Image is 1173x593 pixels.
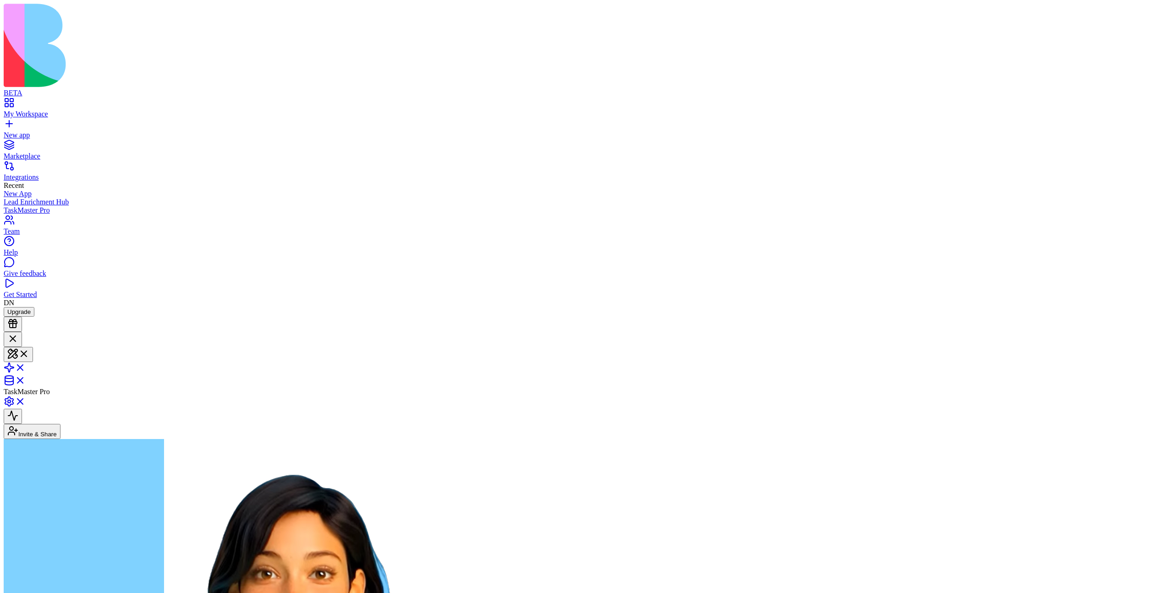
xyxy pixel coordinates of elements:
[4,227,1169,236] div: Team
[4,131,1169,139] div: New app
[4,307,34,317] button: Upgrade
[4,307,34,315] a: Upgrade
[4,388,50,395] span: TaskMaster Pro
[4,219,1169,236] a: Team
[4,81,1169,97] a: BETA
[4,152,1169,160] div: Marketplace
[4,424,60,439] button: Invite & Share
[4,4,372,87] img: logo
[4,123,1169,139] a: New app
[4,206,1169,214] a: TaskMaster Pro
[4,173,1169,181] div: Integrations
[4,165,1169,181] a: Integrations
[4,110,1169,118] div: My Workspace
[4,102,1169,118] a: My Workspace
[4,299,14,307] span: DN
[4,190,1169,198] a: New App
[4,198,1169,206] a: Lead Enrichment Hub
[4,248,1169,257] div: Help
[4,89,1169,97] div: BETA
[4,261,1169,278] a: Give feedback
[4,240,1169,257] a: Help
[4,269,1169,278] div: Give feedback
[4,144,1169,160] a: Marketplace
[4,282,1169,299] a: Get Started
[4,291,1169,299] div: Get Started
[4,181,24,189] span: Recent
